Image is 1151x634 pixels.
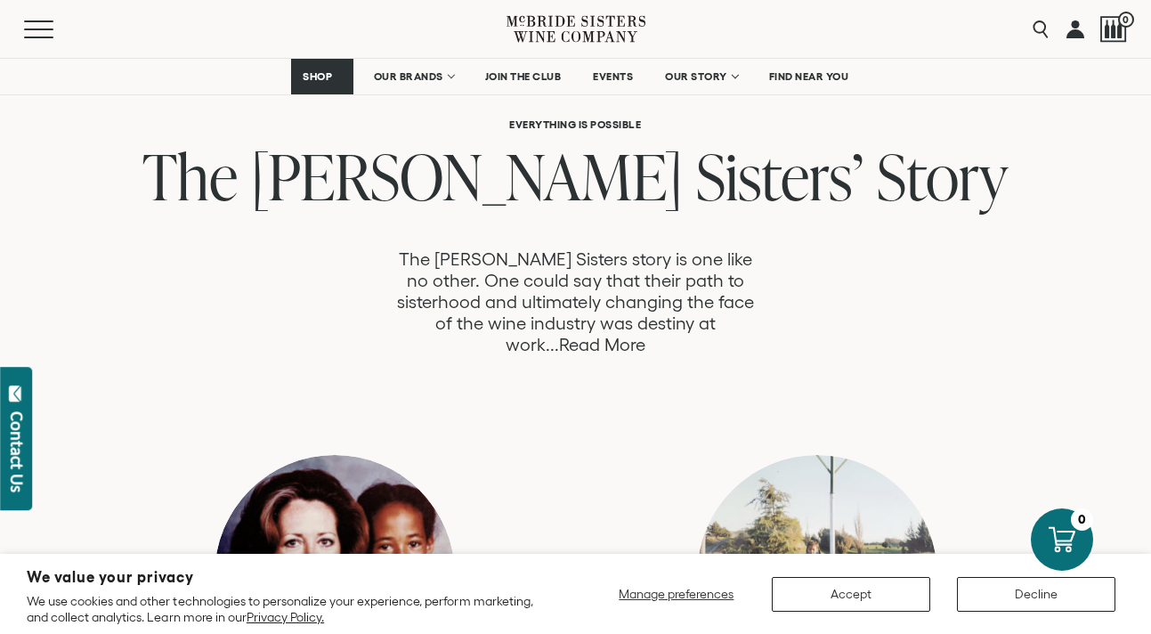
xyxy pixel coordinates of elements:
[27,593,553,625] p: We use cookies and other technologies to personalize your experience, perform marketing, and coll...
[772,577,930,612] button: Accept
[247,610,324,624] a: Privacy Policy.
[24,20,88,38] button: Mobile Menu Trigger
[581,59,644,94] a: EVENTS
[769,70,849,83] span: FIND NEAR YOU
[665,70,727,83] span: OUR STORY
[362,59,465,94] a: OUR BRANDS
[107,118,1043,130] h6: Everything is Possible
[291,59,353,94] a: SHOP
[142,133,238,219] span: The
[390,248,760,355] p: The [PERSON_NAME] Sisters story is one like no other. One could say that their path to sisterhood...
[474,59,573,94] a: JOIN THE CLUB
[877,133,1008,219] span: Story
[957,577,1115,612] button: Decline
[485,70,562,83] span: JOIN THE CLUB
[593,70,633,83] span: EVENTS
[8,411,26,492] div: Contact Us
[619,587,734,601] span: Manage preferences
[696,133,863,219] span: Sisters’
[251,133,683,219] span: [PERSON_NAME]
[27,570,553,585] h2: We value your privacy
[758,59,861,94] a: FIND NEAR YOU
[1071,508,1093,531] div: 0
[608,577,745,612] button: Manage preferences
[374,70,443,83] span: OUR BRANDS
[303,70,333,83] span: SHOP
[559,335,645,355] a: Read More
[1118,12,1134,28] span: 0
[653,59,749,94] a: OUR STORY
